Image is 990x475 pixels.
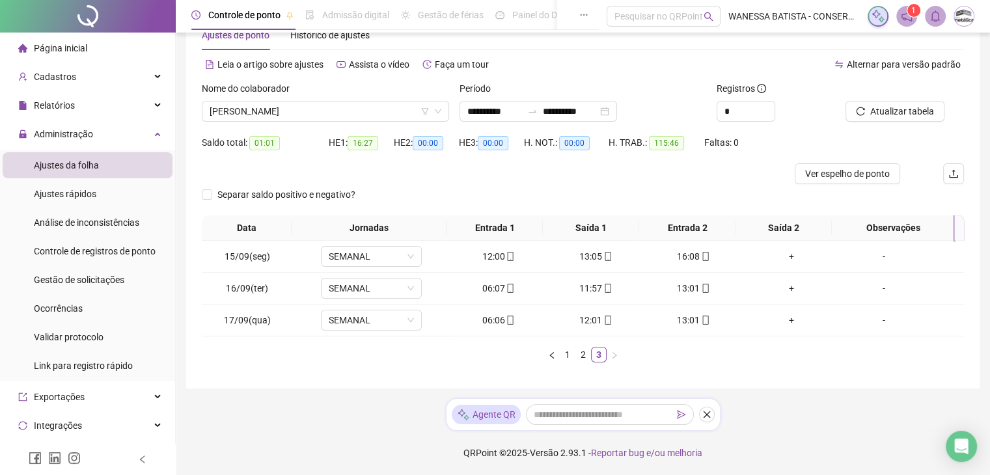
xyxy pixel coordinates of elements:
span: Faça um tour [435,59,489,70]
div: - [845,281,922,295]
div: - [845,313,922,327]
span: 00:00 [413,136,443,150]
th: Observações [832,215,954,241]
span: mobile [504,316,515,325]
li: Página anterior [544,347,560,362]
span: Validar protocolo [34,332,103,342]
div: HE 3: [459,135,524,150]
span: Link para registro rápido [34,360,133,371]
span: 00:00 [478,136,508,150]
span: Ocorrências [34,303,83,314]
button: Atualizar tabela [846,101,944,122]
span: user-add [18,72,27,81]
span: close [702,410,711,419]
span: swap-right [527,106,538,116]
img: sparkle-icon.fc2bf0ac1784a2077858766a79e2daf3.svg [457,408,470,422]
div: - [845,249,922,264]
label: Período [460,81,499,96]
span: Registros [717,81,766,96]
div: 16:08 [650,249,737,264]
span: swap [834,60,844,69]
th: Saída 1 [543,215,639,241]
span: Relatórios [34,100,75,111]
span: 16/09(ter) [226,283,268,293]
span: right [611,351,618,359]
span: to [527,106,538,116]
div: + [748,281,835,295]
span: mobile [700,316,710,325]
div: 13:01 [650,281,737,295]
span: SEMANAL [329,278,414,298]
div: Saldo total: [202,135,329,150]
span: Controle de ponto [208,10,281,20]
div: 06:07 [455,281,542,295]
span: 17/09(qua) [224,315,271,325]
span: youtube [337,60,346,69]
span: Ver espelho de ponto [805,167,890,181]
li: 2 [575,347,591,362]
div: Histórico de ajustes [290,28,370,42]
span: search [704,12,713,21]
span: 00:00 [559,136,590,150]
div: + [748,249,835,264]
div: 13:05 [553,249,640,264]
span: WANESSA BATISTA - CONSERV METALICA ENGENHARIA LTDA [728,9,860,23]
div: Open Intercom Messenger [946,431,977,462]
li: 1 [560,347,575,362]
span: 115:46 [649,136,684,150]
span: mobile [504,284,515,293]
button: left [544,347,560,362]
div: HE 1: [329,135,394,150]
button: Ver espelho de ponto [795,163,900,184]
span: left [138,455,147,464]
span: SEMANAL [329,247,414,266]
span: home [18,44,27,53]
span: mobile [602,284,612,293]
span: down [407,284,415,292]
span: sun [401,10,410,20]
span: export [18,392,27,401]
div: 13:01 [650,313,737,327]
span: Gestão de férias [418,10,484,20]
span: Painel do DP [512,10,563,20]
div: H. TRAB.: [609,135,704,150]
button: right [607,347,622,362]
span: sync [18,421,27,430]
span: Integrações [34,420,82,431]
span: notification [901,10,913,22]
span: info-circle [757,84,766,93]
div: 11:57 [553,281,640,295]
div: H. NOT.: [524,135,609,150]
span: reload [856,107,865,116]
span: file-done [305,10,314,20]
div: 06:06 [455,313,542,327]
span: bell [929,10,941,22]
span: Admissão digital [322,10,389,20]
div: Ajustes de ponto [202,28,269,42]
span: Separar saldo positivo e negativo? [212,187,361,202]
span: filter [421,107,429,115]
div: + [748,313,835,327]
span: Assista o vídeo [349,59,409,70]
span: 15/09(seg) [225,251,270,262]
a: 1 [560,347,575,362]
span: Controle de registros de ponto [34,246,156,256]
span: file-text [205,60,214,69]
span: Exportações [34,392,85,402]
span: SEMANAL [329,310,414,330]
span: ellipsis [579,10,588,20]
a: 2 [576,347,590,362]
th: Entrada 2 [639,215,736,241]
span: Leia o artigo sobre ajustes [217,59,323,70]
div: 12:01 [553,313,640,327]
span: Cadastros [34,72,76,82]
span: Faltas: 0 [704,137,739,148]
span: Observações [837,221,949,235]
span: IOHANA SOUSA [210,102,441,121]
div: Agente QR [452,405,521,424]
span: down [407,316,415,324]
span: Versão [530,448,558,458]
span: Administração [34,129,93,139]
span: Análise de inconsistências [34,217,139,228]
th: Data [202,215,292,241]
